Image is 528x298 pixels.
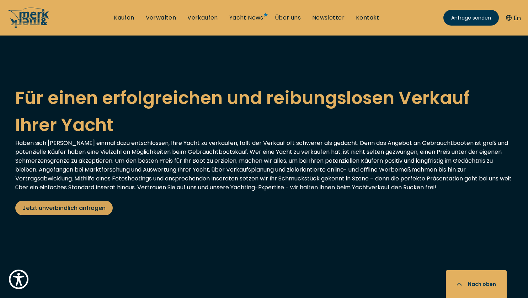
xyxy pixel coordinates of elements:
[506,13,521,23] button: En
[15,85,513,139] h2: Für einen erfolgreichen und reibungslosen Verkauf Ihrer Yacht
[451,14,491,22] span: Anfrage senden
[15,201,113,215] a: Jetzt unverbindlich anfragen
[22,204,106,212] span: Jetzt unverbindlich anfragen
[7,268,30,291] button: Show Accessibility Preferences
[229,14,263,22] a: Yacht News
[312,14,345,22] a: Newsletter
[446,270,507,298] button: Nach oben
[146,14,176,22] a: Verwalten
[356,14,379,22] a: Kontakt
[114,14,134,22] a: Kaufen
[443,10,499,26] a: Anfrage senden
[187,14,218,22] a: Verkaufen
[275,14,301,22] a: Über uns
[15,85,513,215] div: Haben sich [PERSON_NAME] einmal dazu entschlossen, Ihre Yacht zu verkaufen, fällt der Verkauf oft...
